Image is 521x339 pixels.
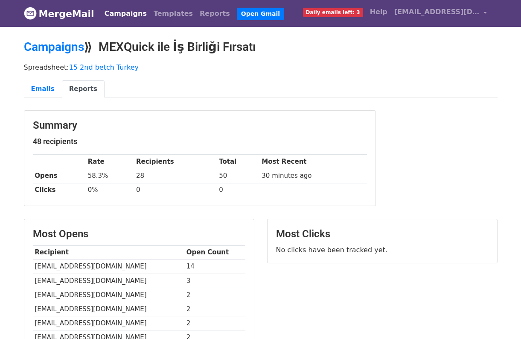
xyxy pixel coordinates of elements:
p: Spreadsheet: [24,63,498,72]
td: 0% [86,183,134,197]
td: 0 [134,183,217,197]
a: Daily emails left: 3 [300,3,367,21]
td: 14 [184,259,245,274]
a: MergeMail [24,5,94,23]
span: Daily emails left: 3 [303,8,363,17]
h3: Summary [33,119,367,132]
iframe: Chat Widget [478,298,521,339]
td: 3 [184,274,245,288]
a: Campaigns [101,5,150,22]
td: [EMAIL_ADDRESS][DOMAIN_NAME] [33,274,184,288]
td: 2 [184,288,245,302]
p: No clicks have been tracked yet. [276,245,489,254]
h5: 48 recipients [33,137,367,146]
td: 0 [217,183,259,197]
a: [EMAIL_ADDRESS][DOMAIN_NAME] [391,3,491,24]
a: 15 2nd betch Turkey [69,63,139,71]
span: [EMAIL_ADDRESS][DOMAIN_NAME] [394,7,480,17]
td: 50 [217,169,259,183]
h3: Most Clicks [276,228,489,240]
th: Recipient [33,245,184,259]
th: Recipients [134,155,217,169]
td: 2 [184,316,245,330]
td: 58.3% [86,169,134,183]
th: Opens [33,169,86,183]
th: Most Recent [260,155,367,169]
a: Reports [62,80,105,98]
td: [EMAIL_ADDRESS][DOMAIN_NAME] [33,316,184,330]
a: Help [367,3,391,21]
a: Campaigns [24,40,84,54]
h3: Most Opens [33,228,245,240]
td: [EMAIL_ADDRESS][DOMAIN_NAME] [33,288,184,302]
a: Templates [150,5,196,22]
th: Clicks [33,183,86,197]
h2: ⟫ MEXQuick ile İş Birliği Fırsatı [24,40,498,54]
img: MergeMail logo [24,7,37,20]
a: Reports [196,5,233,22]
td: 2 [184,302,245,316]
th: Total [217,155,259,169]
td: [EMAIL_ADDRESS][DOMAIN_NAME] [33,259,184,274]
td: [EMAIL_ADDRESS][DOMAIN_NAME] [33,302,184,316]
th: Open Count [184,245,245,259]
a: Emails [24,80,62,98]
td: 28 [134,169,217,183]
th: Rate [86,155,134,169]
a: Open Gmail [237,8,284,20]
td: 30 minutes ago [260,169,367,183]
